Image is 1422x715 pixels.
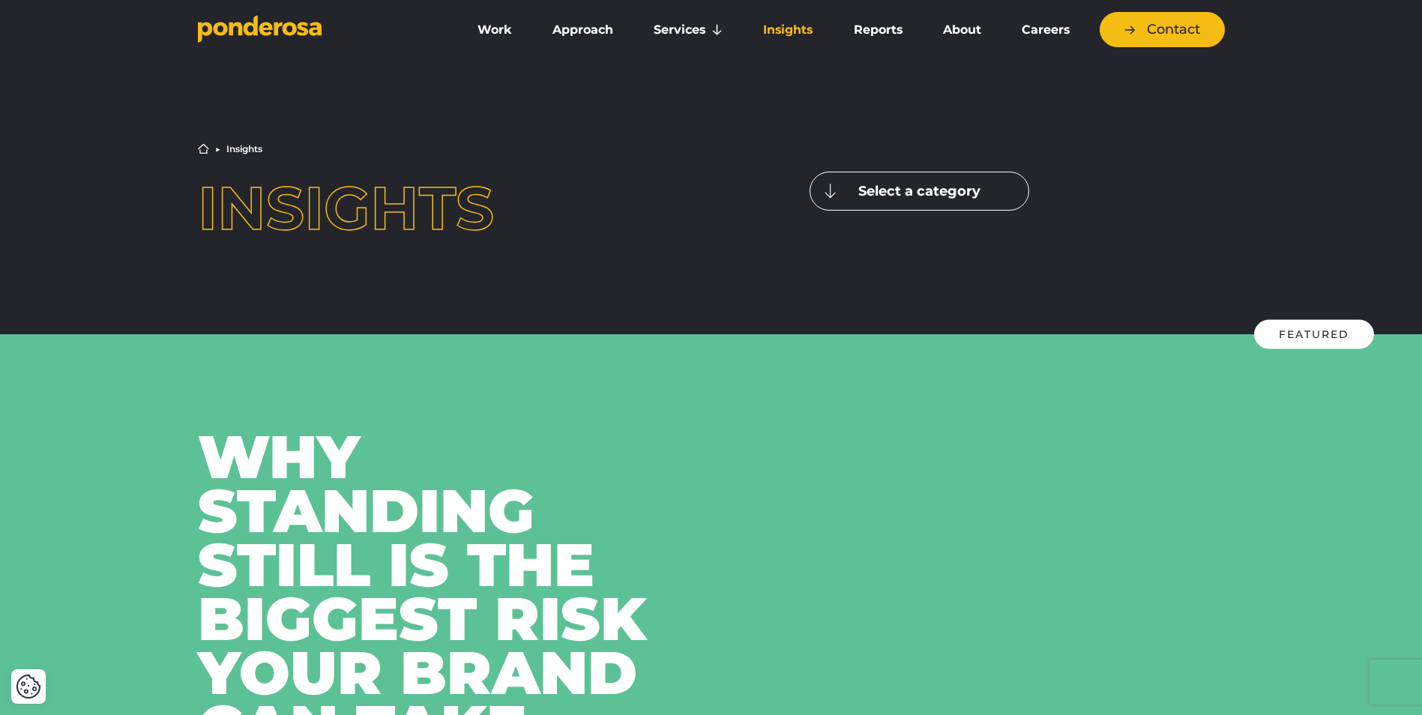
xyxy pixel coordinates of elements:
[926,14,998,46] a: About
[1004,14,1087,46] a: Careers
[636,14,740,46] a: Services
[16,674,41,699] button: Cookie Settings
[837,14,920,46] a: Reports
[535,14,630,46] a: Approach
[1254,320,1374,349] div: Featured
[810,172,1029,211] button: Select a category
[460,14,529,46] a: Work
[16,674,41,699] img: Revisit consent button
[226,145,262,154] li: Insights
[1100,12,1225,47] a: Contact
[746,14,830,46] a: Insights
[215,145,220,154] li: ▶︎
[198,143,209,154] a: Home
[198,172,494,244] span: Insights
[198,15,438,45] a: Go to homepage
